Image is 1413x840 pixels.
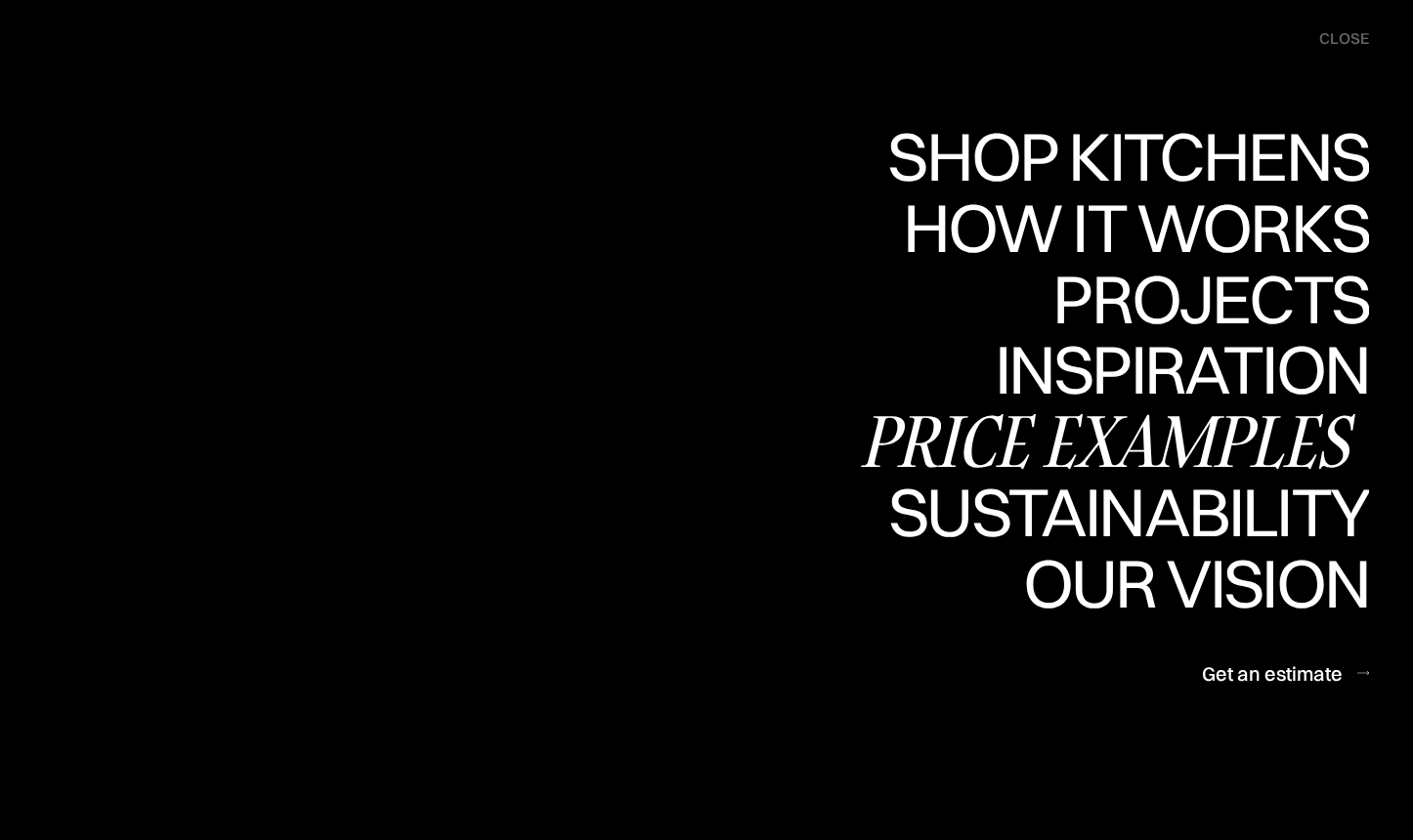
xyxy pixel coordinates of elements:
[878,190,1369,259] div: Shop Kitchens
[1300,20,1369,59] div: menu
[1006,617,1369,686] div: Our vision
[1006,549,1369,617] div: Our vision
[857,406,1369,475] div: Price examples
[898,193,1369,262] div: How it works
[878,122,1369,193] a: Shop KitchensShop Kitchens
[1052,265,1369,336] a: ProjectsProjects
[857,406,1369,478] a: Price examples
[1319,28,1369,50] div: close
[872,478,1369,549] a: SustainabilitySustainability
[967,335,1369,406] a: InspirationInspiration
[967,335,1369,403] div: Inspiration
[1202,660,1343,687] div: Get an estimate
[878,122,1369,190] div: Shop Kitchens
[872,546,1369,614] div: Sustainability
[898,262,1369,330] div: How it works
[1052,265,1369,333] div: Projects
[1202,650,1369,697] a: Get an estimate
[967,403,1369,472] div: Inspiration
[1006,549,1369,620] a: Our visionOur vision
[872,478,1369,546] div: Sustainability
[1052,333,1369,401] div: Projects
[898,193,1369,265] a: How it worksHow it works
